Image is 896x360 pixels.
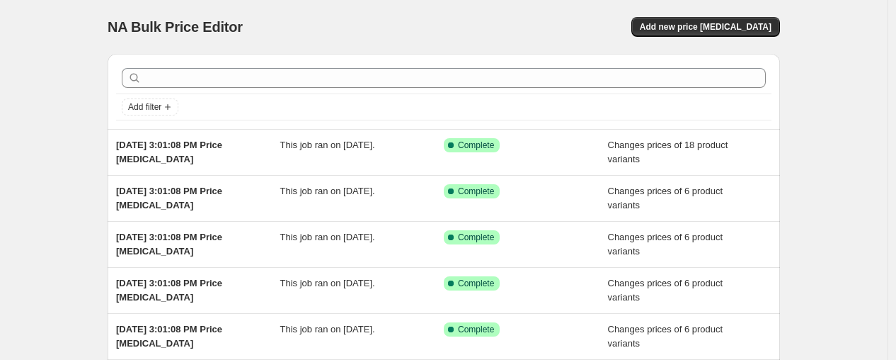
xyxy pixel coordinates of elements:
span: [DATE] 3:01:08 PM Price [MEDICAL_DATA] [116,140,222,164]
button: Add filter [122,99,178,116]
span: Complete [458,324,494,335]
span: Changes prices of 6 product variants [608,278,723,303]
span: Changes prices of 6 product variants [608,324,723,349]
span: Complete [458,186,494,197]
span: This job ran on [DATE]. [280,186,375,196]
span: Changes prices of 6 product variants [608,186,723,210]
span: Add filter [128,101,161,113]
span: Changes prices of 18 product variants [608,140,728,164]
span: Complete [458,278,494,289]
span: This job ran on [DATE]. [280,140,375,150]
span: NA Bulk Price Editor [108,19,243,35]
span: Complete [458,232,494,243]
span: This job ran on [DATE]. [280,232,375,242]
span: This job ran on [DATE]. [280,324,375,334]
span: [DATE] 3:01:08 PM Price [MEDICAL_DATA] [116,186,222,210]
span: Complete [458,140,494,151]
span: Add new price [MEDICAL_DATA] [640,21,771,33]
span: [DATE] 3:01:08 PM Price [MEDICAL_DATA] [116,324,222,349]
span: [DATE] 3:01:08 PM Price [MEDICAL_DATA] [116,278,222,303]
span: [DATE] 3:01:08 PM Price [MEDICAL_DATA] [116,232,222,257]
span: Changes prices of 6 product variants [608,232,723,257]
button: Add new price [MEDICAL_DATA] [631,17,780,37]
span: This job ran on [DATE]. [280,278,375,288]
